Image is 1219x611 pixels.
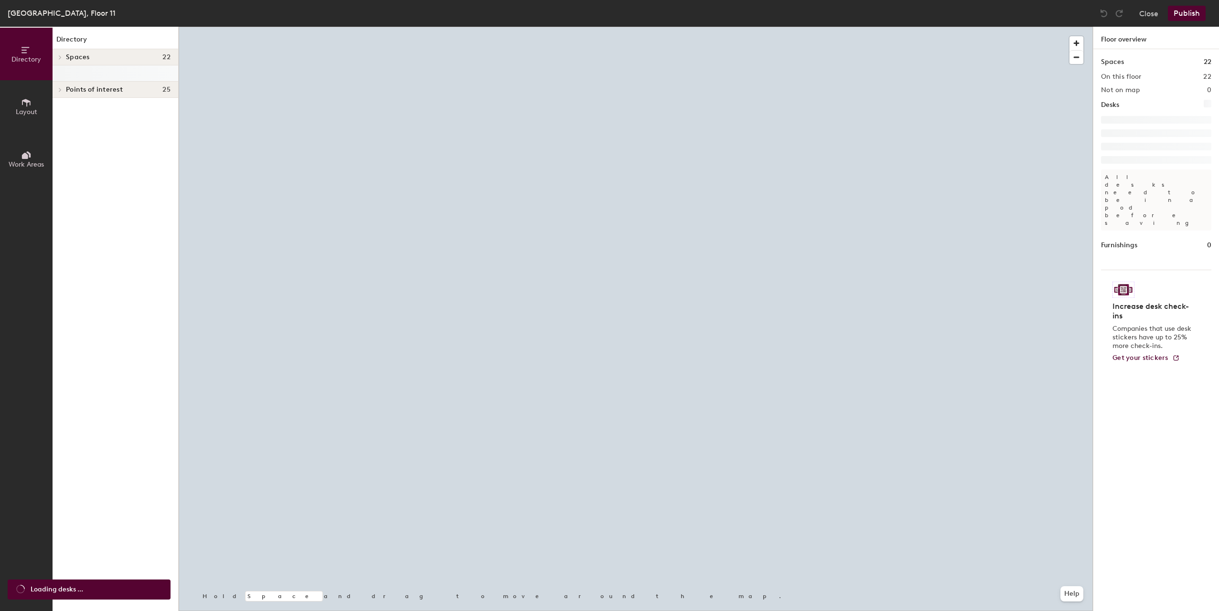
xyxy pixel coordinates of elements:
[1112,302,1194,321] h4: Increase desk check-ins
[1060,586,1083,601] button: Help
[1112,325,1194,350] p: Companies that use desk stickers have up to 25% more check-ins.
[1112,282,1134,298] img: Sticker logo
[1168,6,1206,21] button: Publish
[1207,240,1211,251] h1: 0
[53,34,178,49] h1: Directory
[1112,354,1168,362] span: Get your stickers
[8,7,116,19] div: [GEOGRAPHIC_DATA], Floor 11
[16,108,37,116] span: Layout
[1207,86,1211,94] h2: 0
[1093,27,1219,49] h1: Floor overview
[1101,169,1211,231] p: All desks need to be in a pod before saving
[1101,86,1140,94] h2: Not on map
[1203,73,1211,81] h2: 22
[1204,57,1211,67] h1: 22
[11,55,41,63] span: Directory
[1101,73,1142,81] h2: On this floor
[9,160,44,169] span: Work Areas
[66,53,90,61] span: Spaces
[162,53,171,61] span: 22
[1139,6,1158,21] button: Close
[1112,354,1180,362] a: Get your stickers
[1101,100,1119,110] h1: Desks
[162,86,171,94] span: 25
[1099,9,1109,18] img: Undo
[1101,240,1137,251] h1: Furnishings
[31,584,83,595] span: Loading desks ...
[1101,57,1124,67] h1: Spaces
[1114,9,1124,18] img: Redo
[66,86,123,94] span: Points of interest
